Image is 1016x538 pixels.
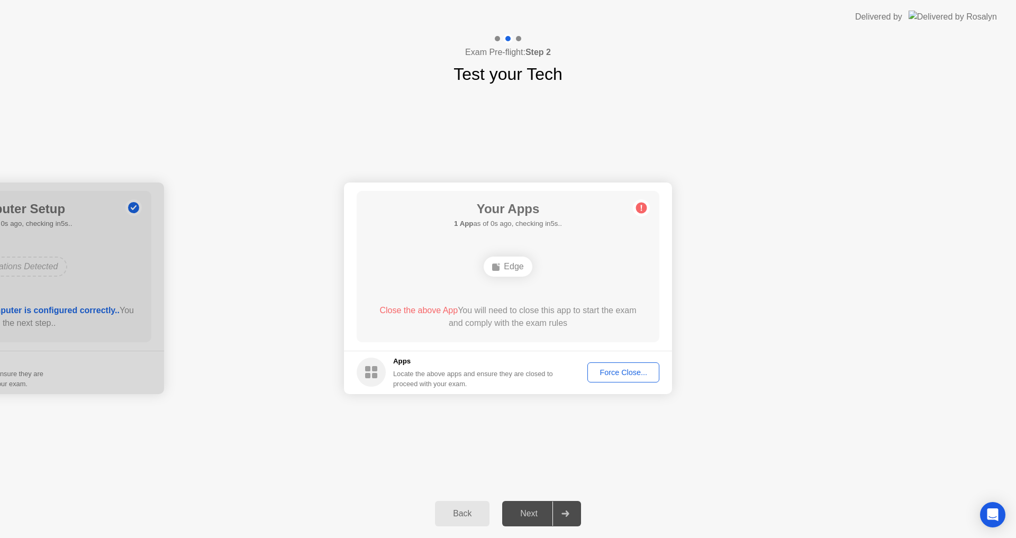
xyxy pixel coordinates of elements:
[465,46,551,59] h4: Exam Pre-flight:
[438,509,486,518] div: Back
[980,502,1005,527] div: Open Intercom Messenger
[502,501,581,526] button: Next
[484,257,532,277] div: Edge
[393,356,554,367] h5: Apps
[587,362,659,382] button: Force Close...
[591,368,656,377] div: Force Close...
[505,509,552,518] div: Next
[393,369,554,389] div: Locate the above apps and ensure they are closed to proceed with your exam.
[855,11,902,23] div: Delivered by
[454,220,473,227] b: 1 App
[379,306,458,315] span: Close the above App
[372,304,645,330] div: You will need to close this app to start the exam and comply with the exam rules
[525,48,551,57] b: Step 2
[435,501,489,526] button: Back
[453,61,563,87] h1: Test your Tech
[909,11,997,23] img: Delivered by Rosalyn
[454,199,562,218] h1: Your Apps
[454,218,562,229] h5: as of 0s ago, checking in5s..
